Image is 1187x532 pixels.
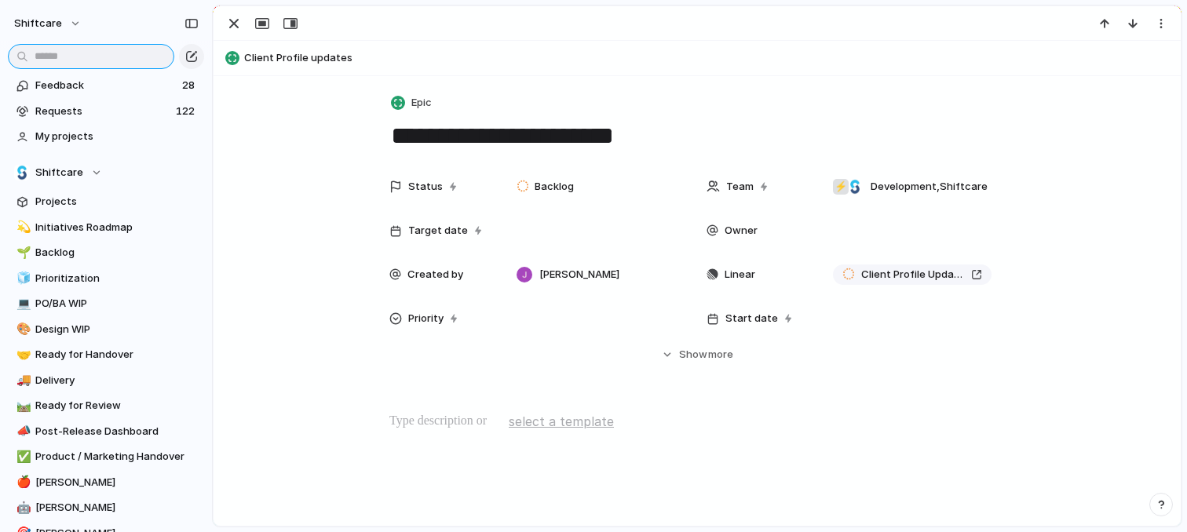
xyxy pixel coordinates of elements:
[14,398,30,414] button: 🛤️
[8,394,204,417] a: 🛤️Ready for Review
[725,267,755,282] span: Linear
[725,311,778,326] span: Start date
[182,78,198,93] span: 28
[35,271,199,286] span: Prioritization
[35,78,177,93] span: Feedback
[8,100,204,123] a: Requests122
[14,424,30,439] button: 📣
[16,473,27,491] div: 🍎
[221,46,1174,71] button: Client Profile updates
[35,220,199,235] span: Initiatives Roadmap
[14,373,30,388] button: 🚚
[35,296,199,312] span: PO/BA WIP
[407,267,463,282] span: Created by
[388,92,436,115] button: Epic
[176,104,198,119] span: 122
[16,320,27,338] div: 🎨
[8,318,204,341] a: 🎨Design WIP
[411,95,432,111] span: Epic
[35,322,199,337] span: Design WIP
[8,343,204,366] a: 🤝Ready for Handover
[8,125,204,148] a: My projects
[708,347,733,363] span: more
[35,475,199,490] span: [PERSON_NAME]
[35,194,199,210] span: Projects
[14,347,30,363] button: 🤝
[408,179,443,195] span: Status
[16,448,27,466] div: ✅
[35,500,199,516] span: [PERSON_NAME]
[16,499,27,517] div: 🤖
[535,179,574,195] span: Backlog
[871,179,988,195] span: Development , Shiftcare
[14,322,30,337] button: 🎨
[35,373,199,388] span: Delivery
[14,220,30,235] button: 💫
[408,223,468,239] span: Target date
[833,264,992,285] a: Client Profile Updates
[35,424,199,439] span: Post-Release Dashboard
[8,369,204,392] a: 🚚Delivery
[8,496,204,519] a: 🤖[PERSON_NAME]
[14,500,30,516] button: 🤖
[35,165,83,180] span: Shiftcare
[7,11,89,36] button: shiftcare
[8,292,204,315] a: 💻PO/BA WIP
[725,223,758,239] span: Owner
[16,397,27,415] div: 🛤️
[35,347,199,363] span: Ready for Handover
[408,311,444,326] span: Priority
[8,74,204,97] a: Feedback28
[509,412,614,431] span: select a template
[679,347,707,363] span: Show
[16,269,27,287] div: 🧊
[506,410,616,433] button: select a template
[8,161,204,184] button: Shiftcare
[14,271,30,286] button: 🧊
[14,245,30,261] button: 🌱
[8,267,204,290] a: 🧊Prioritization
[14,296,30,312] button: 💻
[14,16,62,31] span: shiftcare
[16,244,27,262] div: 🌱
[16,295,27,313] div: 💻
[16,346,27,364] div: 🤝
[14,449,30,465] button: ✅
[8,241,204,264] a: 🌱Backlog
[14,475,30,490] button: 🍎
[16,218,27,236] div: 💫
[8,216,204,239] a: 💫Initiatives Roadmap
[8,471,204,494] a: 🍎[PERSON_NAME]
[726,179,754,195] span: Team
[35,104,171,119] span: Requests
[8,420,204,443] a: 📣Post-Release Dashboard
[8,445,204,468] a: ✅Product / Marketing Handover
[35,398,199,414] span: Ready for Review
[244,50,1174,66] span: Client Profile updates
[389,341,1005,369] button: Showmore
[35,129,199,144] span: My projects
[16,422,27,440] div: 📣
[861,267,965,282] span: Client Profile Updates
[833,179,849,195] div: ⚡
[8,190,204,213] a: Projects
[35,449,199,465] span: Product / Marketing Handover
[35,245,199,261] span: Backlog
[539,267,619,282] span: [PERSON_NAME]
[16,371,27,389] div: 🚚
